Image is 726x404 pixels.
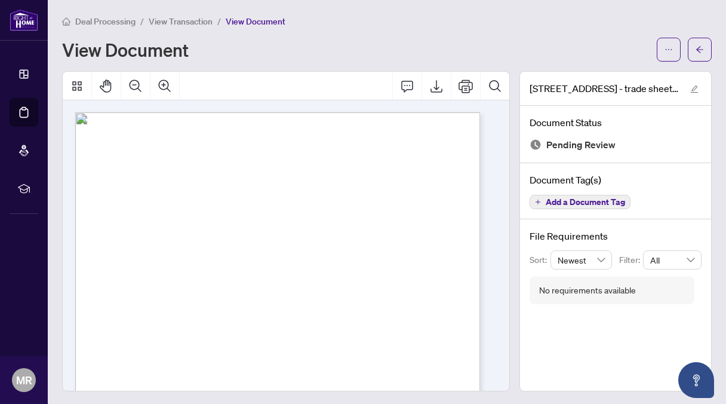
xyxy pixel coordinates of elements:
[539,284,636,297] div: No requirements available
[530,195,630,209] button: Add a Document Tag
[558,251,605,269] span: Newest
[535,199,541,205] span: plus
[530,173,702,187] h4: Document Tag(s)
[546,198,625,206] span: Add a Document Tag
[530,139,542,151] img: Document Status
[665,45,673,54] span: ellipsis
[530,253,550,267] p: Sort:
[546,137,616,153] span: Pending Review
[149,16,213,27] span: View Transaction
[140,14,144,28] li: /
[530,229,702,243] h4: File Requirements
[619,253,643,267] p: Filter:
[650,251,694,269] span: All
[75,16,136,27] span: Deal Processing
[690,85,699,93] span: edit
[530,81,679,96] span: [STREET_ADDRESS] - trade sheet - Mahmoud to Review.pdf
[226,16,285,27] span: View Document
[62,17,70,26] span: home
[696,45,704,54] span: arrow-left
[10,9,38,31] img: logo
[530,115,702,130] h4: Document Status
[62,40,189,59] h1: View Document
[16,372,32,388] span: MR
[217,14,221,28] li: /
[678,362,714,398] button: Open asap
